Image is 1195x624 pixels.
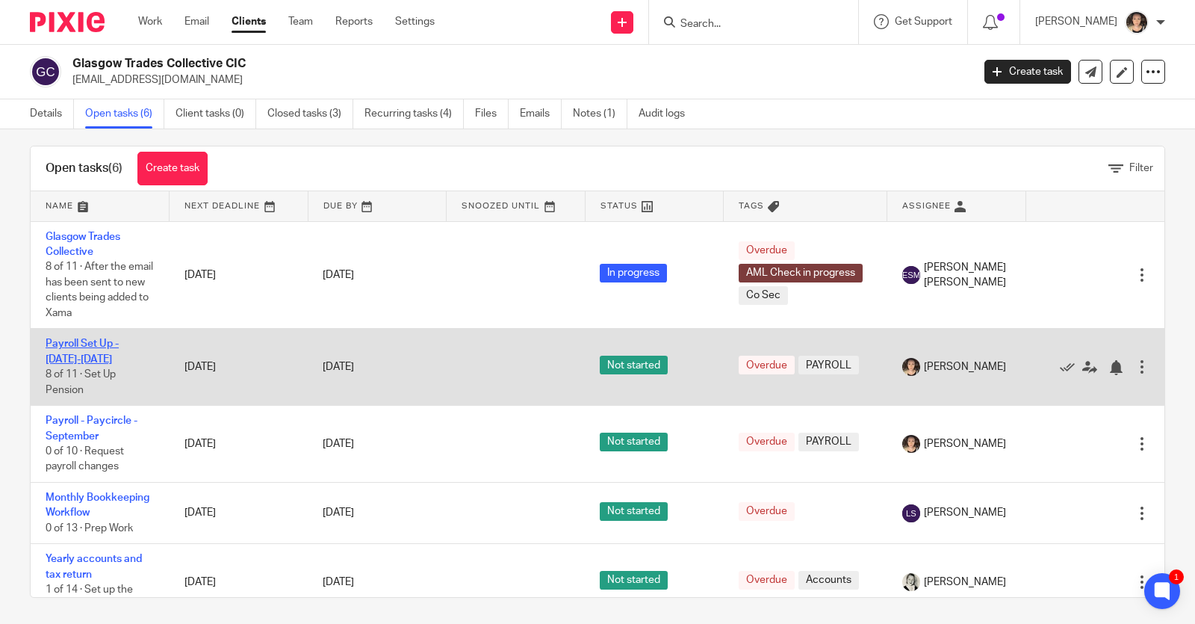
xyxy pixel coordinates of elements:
[895,16,952,27] span: Get Support
[924,575,1006,590] span: [PERSON_NAME]
[170,329,308,406] td: [DATE]
[902,266,920,284] img: svg%3E
[137,152,208,185] a: Create task
[798,433,859,451] span: PAYROLL
[924,359,1006,374] span: [PERSON_NAME]
[46,339,119,364] a: Payroll Set Up - [DATE]-[DATE]
[170,544,308,620] td: [DATE]
[600,202,638,210] span: Status
[902,358,920,376] img: 324535E6-56EA-408B-A48B-13C02EA99B5D.jpeg
[323,508,354,519] span: [DATE]
[902,504,920,522] img: svg%3E
[573,99,627,129] a: Notes (1)
[30,56,61,87] img: svg%3E
[72,72,962,87] p: [EMAIL_ADDRESS][DOMAIN_NAME]
[739,356,795,374] span: Overdue
[600,571,668,590] span: Not started
[46,523,133,534] span: 0 of 13 · Prep Work
[739,571,795,590] span: Overdue
[335,14,373,29] a: Reports
[475,99,509,129] a: Files
[1060,359,1082,374] a: Mark as done
[739,502,795,521] span: Overdue
[85,99,164,129] a: Open tasks (6)
[46,161,122,176] h1: Open tasks
[1035,14,1117,29] p: [PERSON_NAME]
[395,14,435,29] a: Settings
[46,232,120,257] a: Glasgow Trades Collective
[600,502,668,521] span: Not started
[72,56,784,72] h2: Glasgow Trades Collective CIC
[739,241,795,260] span: Overdue
[46,416,137,441] a: Payroll - Paycircle - September
[323,362,354,372] span: [DATE]
[639,99,696,129] a: Audit logs
[1125,10,1149,34] img: 324535E6-56EA-408B-A48B-13C02EA99B5D.jpeg
[323,270,354,280] span: [DATE]
[46,446,124,472] span: 0 of 10 · Request payroll changes
[798,571,859,590] span: Accounts
[108,162,122,174] span: (6)
[30,12,105,32] img: Pixie
[600,264,667,282] span: In progress
[924,436,1006,451] span: [PERSON_NAME]
[364,99,464,129] a: Recurring tasks (4)
[323,439,354,449] span: [DATE]
[462,202,540,210] span: Snoozed Until
[924,260,1011,291] span: [PERSON_NAME] [PERSON_NAME]
[924,505,1006,520] span: [PERSON_NAME]
[232,14,266,29] a: Clients
[46,369,116,395] span: 8 of 11 · Set Up Pension
[267,99,353,129] a: Closed tasks (3)
[902,573,920,591] img: DA590EE6-2184-4DF2-A25D-D99FB904303F_1_201_a.jpeg
[46,584,133,611] span: 1 of 14 · Set up the new year
[170,221,308,329] td: [DATE]
[739,286,788,305] span: Co Sec
[984,60,1071,84] a: Create task
[323,577,354,587] span: [DATE]
[288,14,313,29] a: Team
[600,433,668,451] span: Not started
[170,406,308,483] td: [DATE]
[739,433,795,451] span: Overdue
[176,99,256,129] a: Client tasks (0)
[30,99,74,129] a: Details
[739,202,764,210] span: Tags
[138,14,162,29] a: Work
[1169,569,1184,584] div: 1
[46,492,149,518] a: Monthly Bookkeeping Workflow
[520,99,562,129] a: Emails
[902,435,920,453] img: 324535E6-56EA-408B-A48B-13C02EA99B5D.jpeg
[798,356,859,374] span: PAYROLL
[184,14,209,29] a: Email
[1129,163,1153,173] span: Filter
[46,262,153,318] span: 8 of 11 · After the email has been sent to new clients being added to Xama
[679,18,813,31] input: Search
[170,483,308,544] td: [DATE]
[600,356,668,374] span: Not started
[739,264,863,282] span: AML Check in progress
[46,554,142,579] a: Yearly accounts and tax return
